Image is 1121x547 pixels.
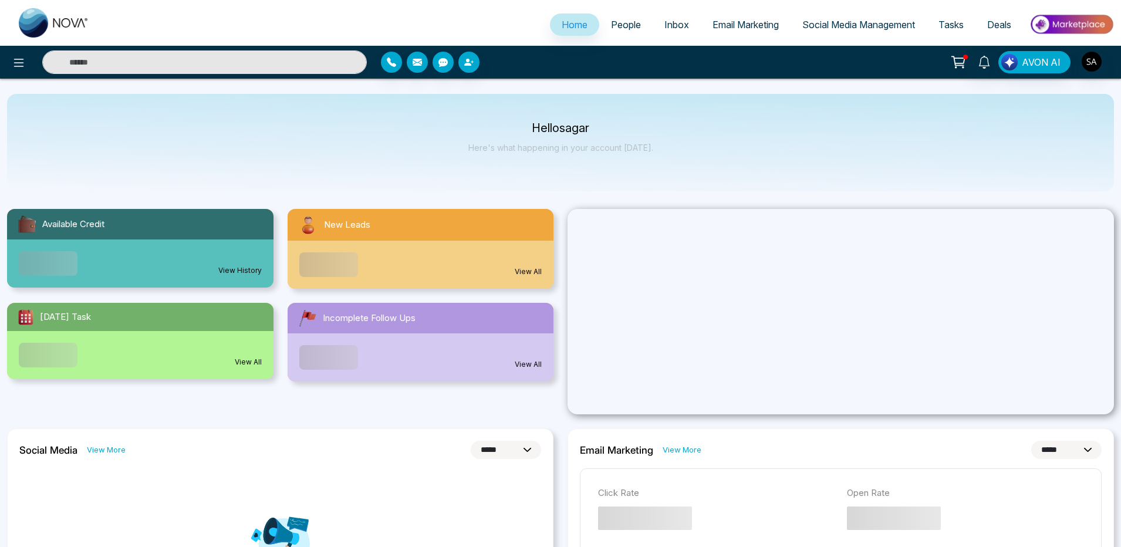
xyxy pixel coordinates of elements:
[297,214,319,236] img: newLeads.svg
[1082,52,1102,72] img: User Avatar
[40,310,91,324] span: [DATE] Task
[562,19,587,31] span: Home
[927,13,975,36] a: Tasks
[998,51,1071,73] button: AVON AI
[87,444,126,455] a: View More
[19,444,77,456] h2: Social Media
[468,123,653,133] p: Hello sagar
[1022,55,1061,69] span: AVON AI
[324,218,370,232] span: New Leads
[515,359,542,370] a: View All
[235,357,262,367] a: View All
[664,19,689,31] span: Inbox
[701,13,791,36] a: Email Marketing
[1029,11,1114,38] img: Market-place.gif
[16,214,38,235] img: availableCredit.svg
[653,13,701,36] a: Inbox
[19,8,89,38] img: Nova CRM Logo
[323,312,416,325] span: Incomplete Follow Ups
[802,19,915,31] span: Social Media Management
[938,19,964,31] span: Tasks
[297,308,318,329] img: followUps.svg
[847,487,1084,500] p: Open Rate
[713,19,779,31] span: Email Marketing
[663,444,701,455] a: View More
[281,303,561,381] a: Incomplete Follow UpsView All
[515,266,542,277] a: View All
[1001,54,1018,70] img: Lead Flow
[16,308,35,326] img: todayTask.svg
[281,209,561,289] a: New LeadsView All
[218,265,262,276] a: View History
[975,13,1023,36] a: Deals
[468,143,653,153] p: Here's what happening in your account [DATE].
[599,13,653,36] a: People
[598,487,835,500] p: Click Rate
[987,19,1011,31] span: Deals
[550,13,599,36] a: Home
[611,19,641,31] span: People
[42,218,104,231] span: Available Credit
[791,13,927,36] a: Social Media Management
[580,444,653,456] h2: Email Marketing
